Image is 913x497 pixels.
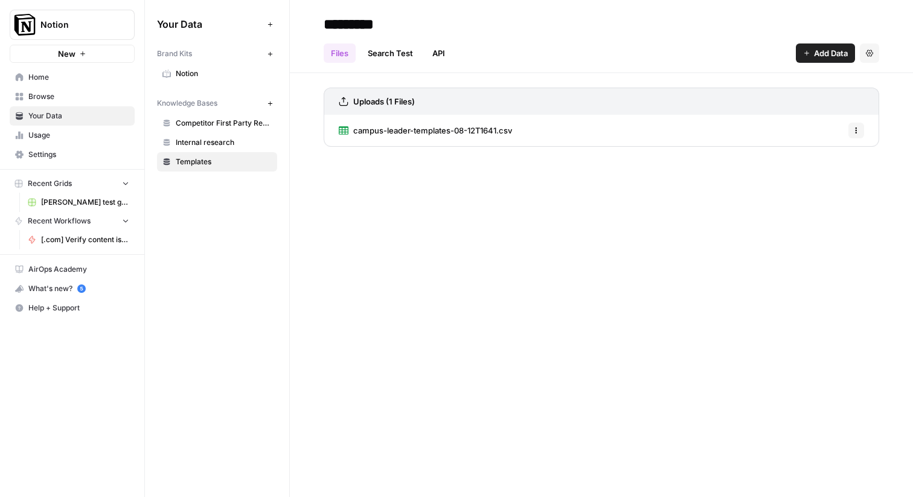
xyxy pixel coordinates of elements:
[157,17,263,31] span: Your Data
[41,197,129,208] span: [PERSON_NAME] test grid
[10,175,135,193] button: Recent Grids
[353,124,512,136] span: campus-leader-templates-08-12T1641.csv
[77,284,86,293] a: 5
[157,64,277,83] a: Notion
[339,88,415,115] a: Uploads (1 Files)
[157,133,277,152] a: Internal research
[157,152,277,172] a: Templates
[28,72,129,83] span: Home
[14,14,36,36] img: Notion Logo
[40,19,114,31] span: Notion
[28,264,129,275] span: AirOps Academy
[22,230,135,249] a: [.com] Verify content is discoverable / indexed
[339,115,512,146] a: campus-leader-templates-08-12T1641.csv
[10,280,134,298] div: What's new?
[10,45,135,63] button: New
[10,298,135,318] button: Help + Support
[80,286,83,292] text: 5
[28,111,129,121] span: Your Data
[28,303,129,313] span: Help + Support
[353,95,415,107] h3: Uploads (1 Files)
[10,87,135,106] a: Browse
[10,279,135,298] button: What's new? 5
[157,48,192,59] span: Brand Kits
[28,178,72,189] span: Recent Grids
[10,145,135,164] a: Settings
[796,43,855,63] button: Add Data
[360,43,420,63] a: Search Test
[58,48,75,60] span: New
[814,47,848,59] span: Add Data
[176,156,272,167] span: Templates
[10,10,135,40] button: Workspace: Notion
[10,68,135,87] a: Home
[176,137,272,148] span: Internal research
[157,114,277,133] a: Competitor First Party Research
[157,98,217,109] span: Knowledge Bases
[28,149,129,160] span: Settings
[41,234,129,245] span: [.com] Verify content is discoverable / indexed
[324,43,356,63] a: Files
[28,216,91,226] span: Recent Workflows
[176,68,272,79] span: Notion
[28,130,129,141] span: Usage
[176,118,272,129] span: Competitor First Party Research
[10,126,135,145] a: Usage
[10,106,135,126] a: Your Data
[22,193,135,212] a: [PERSON_NAME] test grid
[10,212,135,230] button: Recent Workflows
[10,260,135,279] a: AirOps Academy
[28,91,129,102] span: Browse
[425,43,452,63] a: API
